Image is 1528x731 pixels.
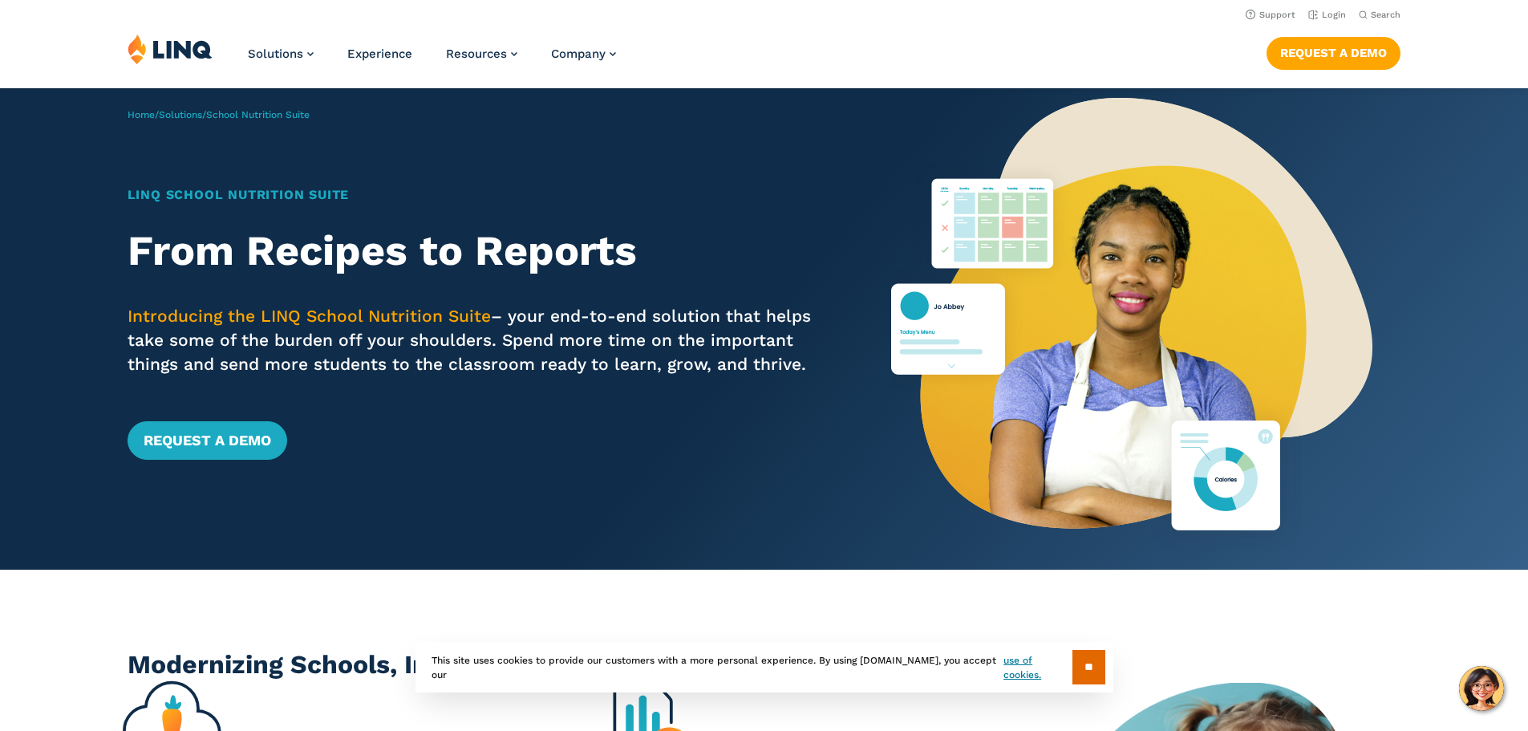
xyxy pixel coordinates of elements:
span: School Nutrition Suite [206,109,310,120]
span: / / [128,109,310,120]
span: Search [1371,10,1400,20]
a: Login [1308,10,1346,20]
img: LINQ | K‑12 Software [128,34,213,64]
a: Home [128,109,155,120]
a: Experience [347,47,412,61]
p: – your end-to-end solution that helps take some of the burden off your shoulders. Spend more time... [128,304,829,376]
a: Solutions [159,109,202,120]
h2: From Recipes to Reports [128,227,829,275]
img: Nutrition Suite Launch [891,88,1372,570]
nav: Button Navigation [1267,34,1400,69]
a: Resources [446,47,517,61]
nav: Primary Navigation [248,34,616,87]
span: Company [551,47,606,61]
span: Solutions [248,47,303,61]
button: Open Search Bar [1359,9,1400,21]
span: Resources [446,47,507,61]
a: Solutions [248,47,314,61]
a: use of cookies. [1003,653,1072,682]
span: Introducing the LINQ School Nutrition Suite [128,306,491,326]
a: Request a Demo [128,421,287,460]
h1: LINQ School Nutrition Suite [128,185,829,205]
a: Request a Demo [1267,37,1400,69]
a: Support [1246,10,1295,20]
button: Hello, have a question? Let’s chat. [1459,666,1504,711]
a: Company [551,47,616,61]
h2: Modernizing Schools, Inspiring Success [128,647,1400,683]
div: This site uses cookies to provide our customers with a more personal experience. By using [DOMAIN... [415,642,1113,692]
